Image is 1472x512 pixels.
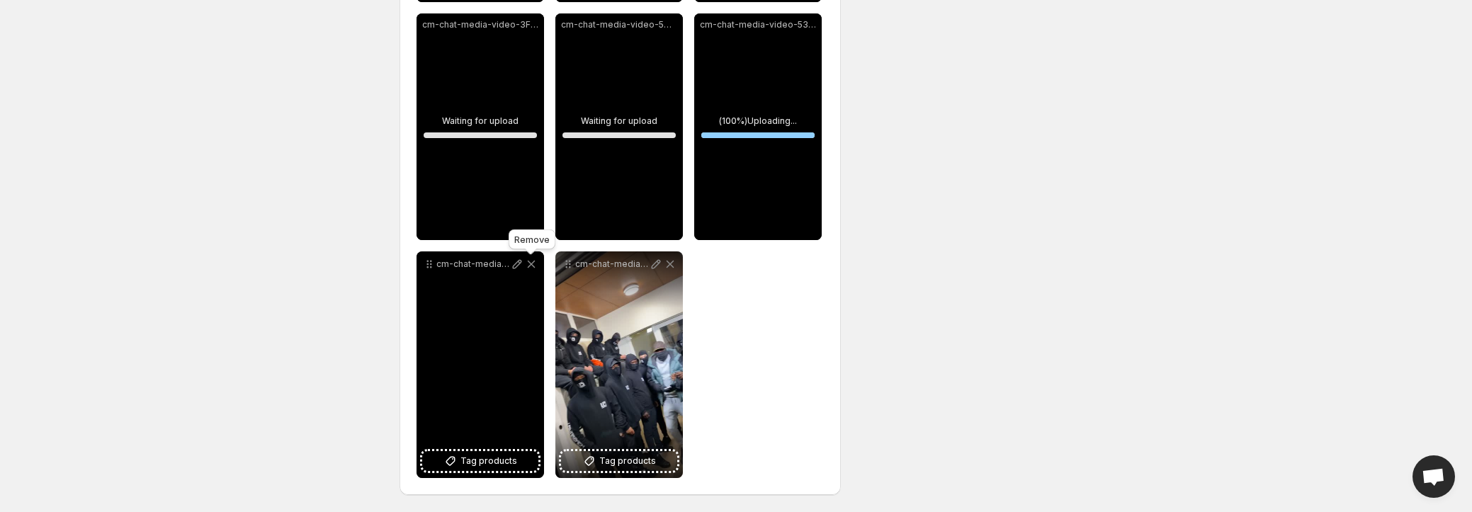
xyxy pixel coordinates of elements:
[599,454,656,468] span: Tag products
[422,19,538,30] p: cm-chat-media-video-3F7872E2-9441-4183-9985-F2622B9BE485.MOV
[417,251,544,478] div: cm-chat-media-video-111A9A7C-EED2-45AD-A5CD-1494E2D30542Tag products
[555,251,683,478] div: cm-chat-media-video-8207AD05-40A1-47D3-9075-BAEA99CF17AETag products
[1412,455,1455,498] a: Open chat
[561,19,677,30] p: cm-chat-media-video-5D0CC9DD-3629-4DAB-AA35-A16B6914C20F.MOV
[700,19,816,30] p: cm-chat-media-video-53BA4BBE-D8BB-4721-BE25-360249D1063B.MOV
[436,258,510,270] p: cm-chat-media-video-111A9A7C-EED2-45AD-A5CD-1494E2D30542
[575,258,649,270] p: cm-chat-media-video-8207AD05-40A1-47D3-9075-BAEA99CF17AE
[460,454,517,468] span: Tag products
[561,451,677,471] button: Tag products
[422,451,538,471] button: Tag products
